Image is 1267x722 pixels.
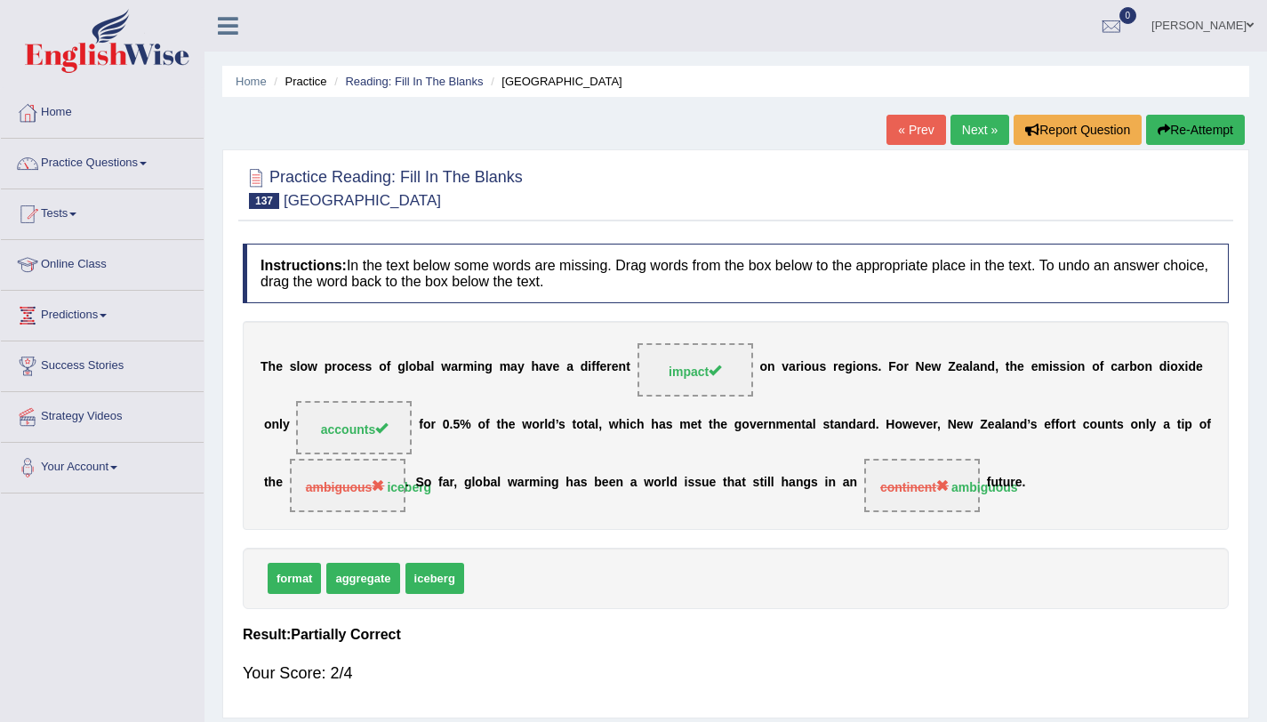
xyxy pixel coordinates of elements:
b: p [325,360,333,374]
b: N [948,418,957,432]
b: r [1067,418,1071,432]
b: r [606,360,611,374]
b: o [475,476,483,490]
b: f [387,360,391,374]
b: % [460,418,470,432]
b: a [806,418,813,432]
b: s [358,360,365,374]
b: i [588,360,591,374]
b: n [767,360,775,374]
b: o [379,360,387,374]
b: l [666,476,670,490]
b: s [1053,360,1060,374]
a: Success Stories [1,341,204,386]
b: c [1083,418,1090,432]
b: o [1137,360,1145,374]
a: Online Class [1,240,204,285]
a: Your Account [1,443,204,487]
b: r [796,360,800,374]
b: a [1005,418,1012,432]
span: 0 [1119,7,1137,24]
b: r [903,360,908,374]
b: o [337,360,345,374]
b: a [843,476,850,490]
b: u [1003,476,1011,490]
b: w [932,360,942,374]
b: r [540,418,544,432]
b: h [1010,360,1018,374]
b: s [1117,418,1124,432]
b: o [576,418,584,432]
b: t [698,418,702,432]
b: o [759,360,767,374]
b: o [1199,418,1207,432]
b: n [1138,418,1146,432]
b: s [1060,360,1067,374]
b: y [517,360,525,374]
h2: Practice Reading: Fill In The Blanks [243,164,523,209]
b: b [594,476,602,490]
b: f [419,418,423,432]
b: i [1066,360,1070,374]
b: u [702,476,710,490]
b: t [998,476,1003,490]
b: e [710,476,717,490]
b: t [1071,418,1076,432]
b: m [776,418,787,432]
b: h [269,476,277,490]
b: m [500,360,510,374]
b: n [619,360,627,374]
b: b [1129,360,1137,374]
b: a [973,360,980,374]
b: i [541,476,544,490]
b: n [543,476,551,490]
b: a [424,360,431,374]
b: s [871,360,878,374]
b: r [332,360,336,374]
b: r [863,418,868,432]
b: l [969,360,973,374]
b: a [995,418,1002,432]
b: v [782,360,789,374]
b: l [279,418,283,432]
b: e [720,418,727,432]
b: g [734,418,742,432]
b: o [654,476,662,490]
span: 137 [249,193,279,209]
span: Drop target [864,459,980,512]
b: a [734,476,742,490]
b: i [626,418,629,432]
a: Home [1,88,204,132]
b: b [416,360,424,374]
b: h [651,418,659,432]
b: w [508,476,517,490]
b: l [595,418,598,432]
b: d [1188,360,1196,374]
b: w [902,418,912,432]
b: n [768,418,776,432]
b: e [609,476,616,490]
b: r [764,418,768,432]
a: Strategy Videos [1,392,204,437]
b: a [963,360,970,374]
b: i [825,476,829,490]
b: v [546,360,553,374]
b: i [684,476,687,490]
b: . [450,418,453,432]
b: g [551,476,559,490]
b: c [1111,360,1118,374]
b: , [453,476,457,490]
small: [GEOGRAPHIC_DATA] [284,192,441,209]
b: o [1131,418,1139,432]
b: h [713,418,721,432]
b: t [709,418,713,432]
b: e [691,418,698,432]
b: f [1051,418,1055,432]
b: i [474,360,477,374]
b: l [771,476,774,490]
b: N [916,360,925,374]
b: c [629,418,637,432]
b: e [988,418,995,432]
b: c [344,360,351,374]
b: d [868,418,876,432]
